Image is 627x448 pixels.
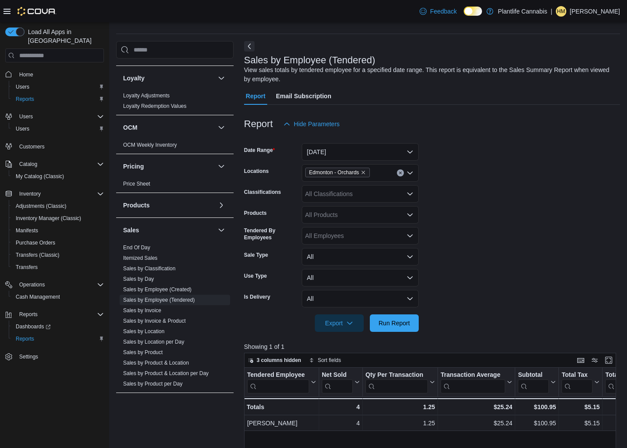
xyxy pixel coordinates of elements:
[244,189,281,196] label: Classifications
[320,314,358,332] span: Export
[123,162,144,171] h3: Pricing
[12,213,85,224] a: Inventory Manager (Classic)
[562,371,599,393] button: Total Tax
[518,371,549,393] div: Subtotal
[123,286,192,293] a: Sales by Employee (Created)
[12,82,33,92] a: Users
[123,349,163,355] a: Sales by Product
[123,328,165,334] a: Sales by Location
[123,286,192,293] span: Sales by Employee (Created)
[123,381,183,387] a: Sales by Product per Day
[12,201,70,211] a: Adjustments (Classic)
[498,6,547,17] p: Plantlife Cannabis
[441,371,505,393] div: Transaction Average
[123,142,177,148] a: OCM Weekly Inventory
[9,212,107,224] button: Inventory Manager (Classic)
[518,371,556,393] button: Subtotal
[123,123,138,132] h3: OCM
[123,123,214,132] button: OCM
[9,224,107,237] button: Manifests
[322,371,353,379] div: Net Sold
[9,200,107,212] button: Adjustments (Classic)
[16,227,38,234] span: Manifests
[589,355,600,365] button: Display options
[16,96,34,103] span: Reports
[306,355,345,365] button: Sort fields
[379,319,410,327] span: Run Report
[9,237,107,249] button: Purchase Orders
[244,147,275,154] label: Date Range
[19,143,45,150] span: Customers
[244,168,269,175] label: Locations
[123,201,150,210] h3: Products
[123,349,163,356] span: Sales by Product
[16,159,104,169] span: Catalog
[17,7,56,16] img: Cova
[247,371,309,393] div: Tendered Employee
[16,309,41,320] button: Reports
[116,90,234,115] div: Loyalty
[16,125,29,132] span: Users
[407,190,413,197] button: Open list of options
[407,232,413,239] button: Open list of options
[123,255,158,261] a: Itemized Sales
[302,290,419,307] button: All
[556,6,566,17] div: Harper Mcnalley
[12,262,41,272] a: Transfers
[123,307,161,314] span: Sales by Invoice
[16,83,29,90] span: Users
[9,123,107,135] button: Users
[244,210,267,217] label: Products
[123,276,154,283] span: Sales by Day
[318,357,341,364] span: Sort fields
[16,279,48,290] button: Operations
[2,140,107,153] button: Customers
[123,180,150,187] span: Price Sheet
[244,41,255,52] button: Next
[570,6,620,17] p: [PERSON_NAME]
[244,293,270,300] label: Is Delivery
[2,308,107,320] button: Reports
[16,69,37,80] a: Home
[123,370,209,376] a: Sales by Product & Location per Day
[123,245,150,251] a: End Of Day
[123,317,186,324] span: Sales by Invoice & Product
[322,371,353,393] div: Net Sold
[16,309,104,320] span: Reports
[2,68,107,80] button: Home
[551,6,552,17] p: |
[276,87,331,105] span: Email Subscription
[16,351,104,362] span: Settings
[16,239,55,246] span: Purchase Orders
[407,169,413,176] button: Open list of options
[12,292,104,302] span: Cash Management
[19,161,37,168] span: Catalog
[123,74,214,83] button: Loyalty
[12,334,38,344] a: Reports
[16,279,104,290] span: Operations
[247,371,316,393] button: Tendered Employee
[12,250,63,260] a: Transfers (Classic)
[16,159,41,169] button: Catalog
[123,226,214,234] button: Sales
[441,402,512,412] div: $25.24
[16,111,104,122] span: Users
[116,140,234,154] div: OCM
[9,333,107,345] button: Reports
[309,168,359,177] span: Edmonton - Orchards
[16,264,38,271] span: Transfers
[123,276,154,282] a: Sales by Day
[16,69,104,79] span: Home
[441,371,505,379] div: Transaction Average
[603,355,614,365] button: Enter fullscreen
[441,418,512,428] div: $25.24
[123,141,177,148] span: OCM Weekly Inventory
[123,265,176,272] a: Sales by Classification
[16,293,60,300] span: Cash Management
[16,189,44,199] button: Inventory
[322,402,360,412] div: 4
[416,3,460,20] a: Feedback
[123,360,189,366] a: Sales by Product & Location
[247,371,309,379] div: Tendered Employee
[12,213,104,224] span: Inventory Manager (Classic)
